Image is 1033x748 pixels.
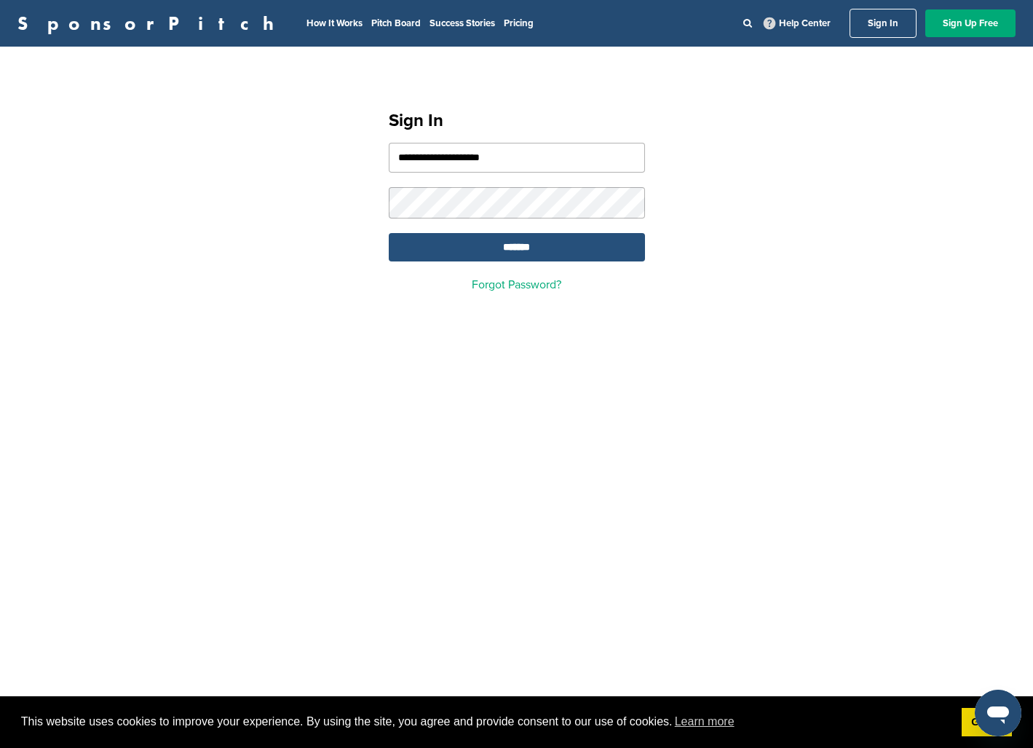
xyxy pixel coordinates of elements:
a: Success Stories [430,17,495,29]
a: Sign In [850,9,917,38]
a: SponsorPitch [17,14,283,33]
span: This website uses cookies to improve your experience. By using the site, you agree and provide co... [21,711,950,733]
a: Help Center [761,15,834,32]
a: Pitch Board [371,17,421,29]
a: Sign Up Free [925,9,1016,37]
iframe: Button to launch messaging window [975,690,1021,736]
a: How It Works [306,17,363,29]
a: dismiss cookie message [962,708,1012,737]
a: learn more about cookies [673,711,737,733]
h1: Sign In [389,108,645,134]
a: Forgot Password? [472,277,561,292]
a: Pricing [504,17,534,29]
